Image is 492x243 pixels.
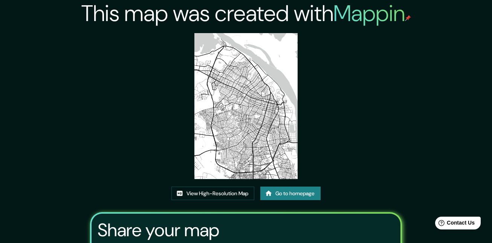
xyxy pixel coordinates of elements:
[405,15,411,21] img: mappin-pin
[194,33,298,179] img: created-map
[260,187,321,200] a: Go to homepage
[98,220,219,241] h3: Share your map
[171,187,254,200] a: View High-Resolution Map
[425,214,484,235] iframe: Help widget launcher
